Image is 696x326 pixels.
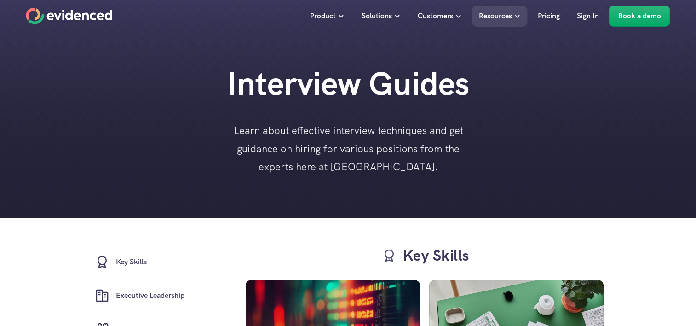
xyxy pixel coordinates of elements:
p: Resources [479,10,512,22]
a: Book a demo [609,6,670,27]
a: Pricing [531,6,567,27]
h1: Interview Guides [164,64,532,103]
p: Book a demo [618,10,661,22]
a: Sign In [570,6,606,27]
h6: Key Skills [116,256,147,268]
a: Key Skills [86,245,220,279]
p: Learn about effective interview techniques and get guidance on hiring for various positions from ... [233,122,463,176]
p: Sign In [577,10,599,22]
p: Solutions [362,10,392,22]
p: Product [310,10,336,22]
a: Executive Leadership [86,279,220,313]
a: Home [26,8,113,24]
h3: Key Skills [403,245,469,266]
h6: Executive Leadership [116,290,184,302]
p: Customers [418,10,453,22]
p: Pricing [538,10,560,22]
